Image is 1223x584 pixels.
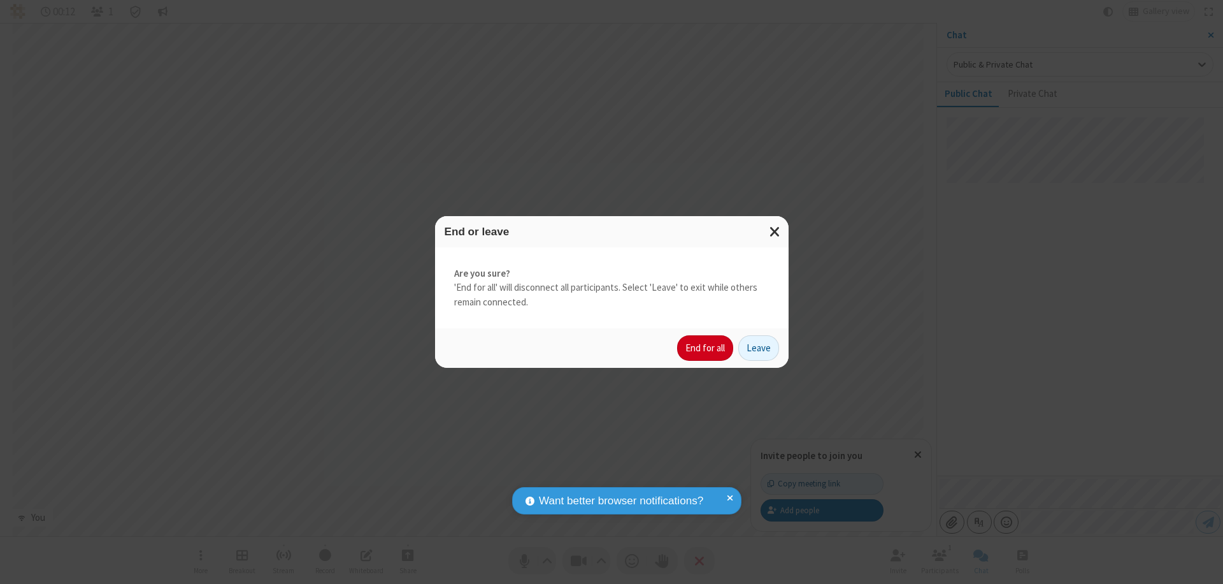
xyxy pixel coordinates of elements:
strong: Are you sure? [454,266,769,281]
h3: End or leave [445,226,779,238]
button: Leave [738,335,779,361]
span: Want better browser notifications? [539,493,703,509]
button: End for all [677,335,733,361]
div: 'End for all' will disconnect all participants. Select 'Leave' to exit while others remain connec... [435,247,789,329]
button: Close modal [762,216,789,247]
